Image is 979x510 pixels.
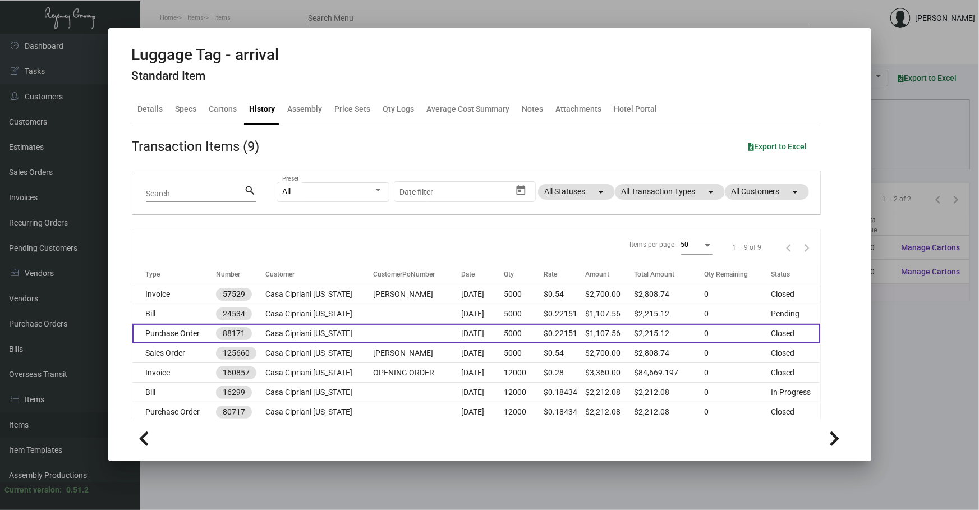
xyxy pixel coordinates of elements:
td: $2,700.00 [585,284,634,304]
div: Attachments [556,103,602,115]
td: Closed [771,324,820,343]
td: Casa Cipriani [US_STATE] [266,363,373,383]
td: 5000 [504,324,544,343]
div: Amount [585,269,609,279]
div: Number [216,269,266,279]
button: Export to Excel [739,136,816,157]
mat-chip: 57529 [216,288,252,301]
td: $0.18434 [544,402,585,422]
td: [DATE] [462,343,504,363]
mat-icon: arrow_drop_down [789,185,802,199]
div: Type [146,269,216,279]
td: $0.54 [544,343,585,363]
td: Pending [771,304,820,324]
h2: Luggage Tag - arrival [132,45,279,65]
mat-chip: 160857 [216,366,256,379]
td: Sales Order [132,343,216,363]
td: $2,212.08 [635,383,705,402]
td: 12000 [504,363,544,383]
div: Number [216,269,240,279]
td: Invoice [132,363,216,383]
div: CustomerPoNumber [373,269,435,279]
button: Next page [798,238,816,256]
mat-chip: 125660 [216,347,256,360]
td: $2,212.08 [635,402,705,422]
div: Cartons [209,103,237,115]
td: 0 [704,383,770,402]
div: Status [771,269,820,279]
td: 0 [704,363,770,383]
input: End date [444,187,498,196]
td: 5000 [504,284,544,304]
div: Items per page: [630,240,677,250]
mat-chip: All Statuses [538,184,615,200]
td: [DATE] [462,284,504,304]
td: $0.22151 [544,324,585,343]
td: 12000 [504,383,544,402]
td: 12000 [504,402,544,422]
div: Hotel Portal [614,103,658,115]
td: $2,215.12 [635,324,705,343]
div: Qty [504,269,514,279]
td: 0 [704,324,770,343]
div: Date [462,269,504,279]
mat-icon: arrow_drop_down [705,185,718,199]
div: Customer [266,269,373,279]
td: Casa Cipriani [US_STATE] [266,304,373,324]
mat-chip: All Customers [725,184,809,200]
td: $0.18434 [544,383,585,402]
td: $84,669.197 [635,363,705,383]
td: Casa Cipriani [US_STATE] [266,324,373,343]
input: Start date [399,187,434,196]
div: Qty Remaining [704,269,770,279]
td: [DATE] [462,324,504,343]
td: [DATE] [462,304,504,324]
td: $2,212.08 [585,402,634,422]
td: $0.54 [544,284,585,304]
td: [PERSON_NAME] [373,343,462,363]
div: 1 – 9 of 9 [733,242,762,252]
td: $1,107.56 [585,304,634,324]
mat-select: Items per page: [681,240,713,249]
div: Details [138,103,163,115]
div: 0.51.2 [66,484,89,496]
td: $3,360.00 [585,363,634,383]
td: 0 [704,343,770,363]
h4: Standard Item [132,69,279,83]
td: $0.28 [544,363,585,383]
span: 50 [681,241,689,249]
div: Rate [544,269,557,279]
td: [DATE] [462,383,504,402]
td: $2,212.08 [585,383,634,402]
td: Closed [771,284,820,304]
td: [DATE] [462,402,504,422]
td: $0.22151 [544,304,585,324]
td: 0 [704,284,770,304]
td: $2,700.00 [585,343,634,363]
td: [DATE] [462,363,504,383]
td: Casa Cipriani [US_STATE] [266,383,373,402]
span: Export to Excel [748,142,807,151]
div: Transaction Items (9) [132,136,260,157]
div: Status [771,269,790,279]
div: Assembly [288,103,323,115]
div: Price Sets [335,103,371,115]
td: Purchase Order [132,402,216,422]
td: 5000 [504,304,544,324]
div: Type [146,269,160,279]
div: Qty [504,269,544,279]
td: Closed [771,402,820,422]
td: Bill [132,383,216,402]
button: Open calendar [512,181,530,199]
td: Casa Cipriani [US_STATE] [266,402,373,422]
div: Amount [585,269,634,279]
div: Qty Remaining [704,269,748,279]
td: $2,808.74 [635,343,705,363]
div: Date [462,269,475,279]
td: $1,107.56 [585,324,634,343]
td: Bill [132,304,216,324]
div: History [250,103,275,115]
button: Previous page [780,238,798,256]
mat-chip: 16299 [216,386,252,399]
div: Rate [544,269,585,279]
